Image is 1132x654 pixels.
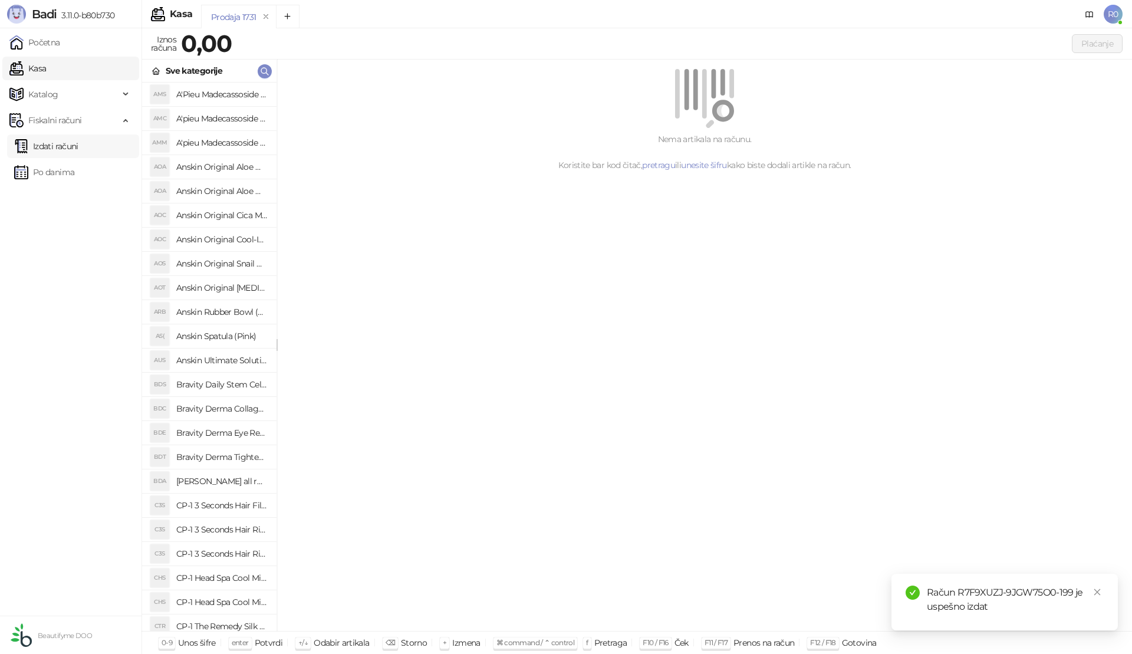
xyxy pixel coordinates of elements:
div: Kasa [170,9,192,19]
a: Izdati računi [14,134,78,158]
div: Pretraga [594,635,627,650]
small: Beautifyme DOO [38,632,92,640]
div: ARB [150,303,169,321]
span: ↑/↓ [298,638,308,647]
div: Unos šifre [178,635,216,650]
div: AMM [150,133,169,152]
a: Kasa [9,57,46,80]
h4: A'pieu Madecassoside Moisture Gel Cream [176,133,267,152]
img: Logo [7,5,26,24]
h4: Anskin Original Aloe Modeling Mask (Refill) 240g [176,157,267,176]
div: Račun R7F9XUZJ-9JGW75O0-199 je uspešno izdat [927,586,1104,614]
h4: Bravity Derma Collagen Eye Cream [176,399,267,418]
h4: [PERSON_NAME] all round modeling powder [176,472,267,491]
h4: Anskin Original Aloe Modeling Mask 1kg [176,182,267,201]
div: AS( [150,327,169,346]
button: remove [258,12,274,22]
div: Storno [401,635,427,650]
div: AOA [150,157,169,176]
div: C3S [150,520,169,539]
div: Iznos računa [149,32,179,55]
h4: Anskin Rubber Bowl (Pink) [176,303,267,321]
div: AOA [150,182,169,201]
h4: A'pieu Madecassoside Cream 2X [176,109,267,128]
div: BDT [150,448,169,466]
a: Close [1091,586,1104,599]
span: 0-9 [162,638,172,647]
h4: CP-1 Head Spa Cool Mint Shampoo [176,593,267,612]
div: C3S [150,544,169,563]
div: Sve kategorije [166,64,222,77]
span: F12 / F18 [810,638,835,647]
h4: Anskin Original Cica Modeling Mask 240g [176,206,267,225]
h4: Anskin Original Snail Modeling Mask 1kg [176,254,267,273]
div: BDA [150,472,169,491]
span: ⌘ command / ⌃ control [496,638,575,647]
h4: CP-1 Head Spa Cool Mint Shampoo [176,568,267,587]
a: Po danima [14,160,74,184]
button: Add tab [276,5,300,28]
h4: CP-1 3 Seconds Hair Ringer Hair Fill-up Ampoule [176,520,267,539]
span: 3.11.0-b80b730 [57,10,114,21]
div: AOC [150,230,169,249]
div: Izmena [452,635,480,650]
h4: CP-1 3 Seconds Hair Fill-up Waterpack [176,496,267,515]
div: BDE [150,423,169,442]
h4: Bravity Derma Eye Repair Ampoule [176,423,267,442]
div: Prodaja 1731 [211,11,256,24]
div: grid [142,83,277,631]
span: f [586,638,588,647]
div: AOS [150,254,169,273]
span: R0 [1104,5,1123,24]
div: Prenos na račun [733,635,794,650]
h4: Anskin Ultimate Solution Modeling Activator 1000ml [176,351,267,370]
a: Dokumentacija [1080,5,1099,24]
span: Badi [32,7,57,21]
span: Fiskalni računi [28,109,81,132]
h4: Bravity Daily Stem Cell Sleeping Pack [176,375,267,394]
a: unesite šifru [681,160,727,170]
a: pretragu [642,160,675,170]
span: check-circle [906,586,920,600]
span: close [1093,588,1101,596]
a: Početna [9,31,60,54]
img: 64x64-companyLogo-432ed541-86f2-4000-a6d6-137676e77c9d.png [9,623,33,647]
h4: Anskin Original Cool-Ice Modeling Mask 1kg [176,230,267,249]
div: AMC [150,109,169,128]
div: AOT [150,278,169,297]
div: CHS [150,593,169,612]
span: Katalog [28,83,58,106]
h4: Anskin Spatula (Pink) [176,327,267,346]
div: Nema artikala na računu. Koristite bar kod čitač, ili kako biste dodali artikle na račun. [291,133,1118,172]
div: AOC [150,206,169,225]
div: BDC [150,399,169,418]
div: AMS [150,85,169,104]
h4: CP-1 The Remedy Silk Essence [176,617,267,636]
div: Ček [674,635,689,650]
div: BDS [150,375,169,394]
h4: Anskin Original [MEDICAL_DATA] Modeling Mask 240g [176,278,267,297]
div: Potvrdi [255,635,283,650]
div: CHS [150,568,169,587]
h4: A'Pieu Madecassoside Sleeping Mask [176,85,267,104]
button: Plaćanje [1072,34,1123,53]
div: C3S [150,496,169,515]
span: ⌫ [386,638,395,647]
span: F11 / F17 [705,638,728,647]
h4: Bravity Derma Tightening Neck Ampoule [176,448,267,466]
div: AUS [150,351,169,370]
strong: 0,00 [181,29,232,58]
span: enter [232,638,249,647]
span: + [443,638,446,647]
h4: CP-1 3 Seconds Hair Ringer Hair Fill-up Ampoule [176,544,267,563]
div: Gotovina [842,635,877,650]
div: Odabir artikala [314,635,369,650]
span: F10 / F16 [643,638,668,647]
div: CTR [150,617,169,636]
